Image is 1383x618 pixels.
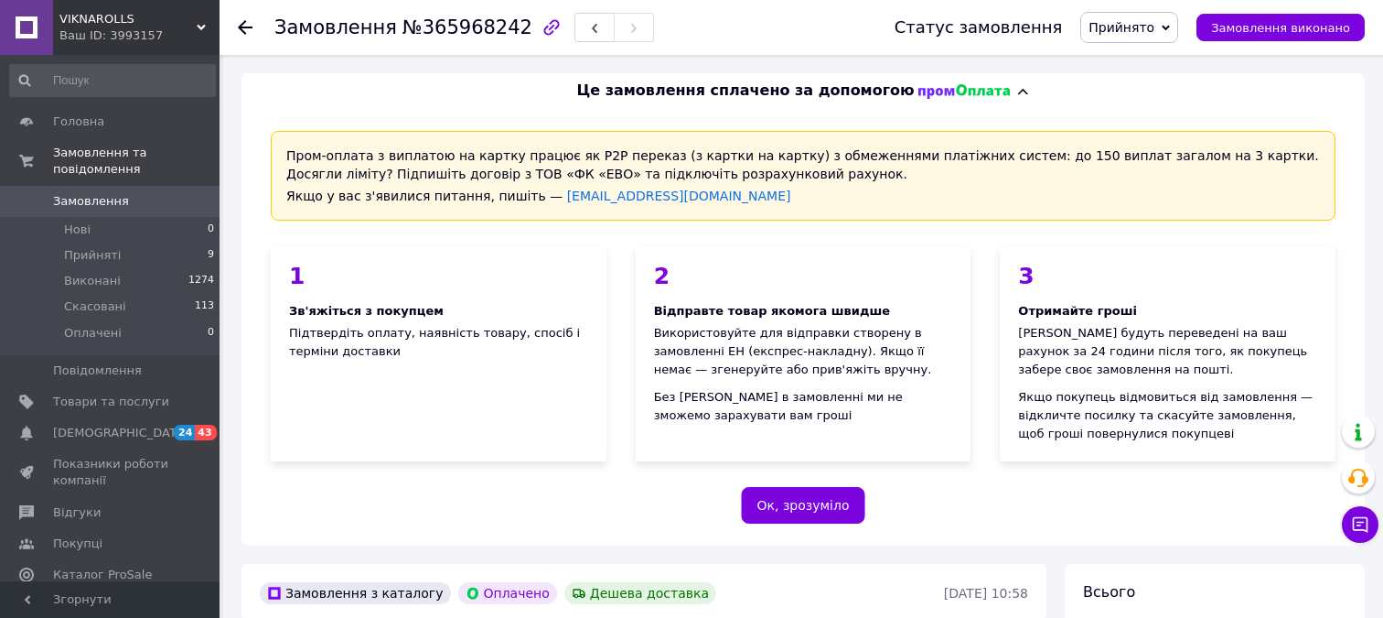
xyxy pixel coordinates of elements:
div: 2 [654,265,953,287]
span: Головна [53,114,104,130]
span: [DEMOGRAPHIC_DATA] [53,425,188,441]
span: 24 [174,425,195,440]
span: Замовлення та повідомлення [53,145,220,178]
span: Замовлення [274,16,397,38]
span: Оплачені [64,325,122,342]
span: Товари та послуги [53,394,169,410]
span: Замовлення [53,193,129,210]
span: 1274 [188,273,214,289]
span: Замовлення виконано [1211,21,1350,35]
div: Без [PERSON_NAME] в замовленні ми не зможемо зарахувати вам гроші [654,388,953,425]
span: Отримайте гроші [1018,304,1137,318]
div: Замовлення з каталогу [260,582,451,604]
span: Відправте товар якомога швидше [654,304,890,318]
div: 1 [289,265,588,287]
span: Всього [1083,583,1135,601]
span: Це замовлення сплачено за допомогою [576,81,914,102]
div: Якщо у вас з'явилися питання, пишіть — [286,187,1320,205]
span: Повідомлення [53,363,142,379]
span: 43 [195,425,216,440]
span: Виконані [64,273,121,289]
span: 9 [208,247,214,264]
div: Ваш ID: 3993157 [59,27,220,44]
span: 0 [208,222,214,238]
span: Нові [64,222,91,238]
div: Якщо покупець відмовиться від замовлення — відкличте посилку та скасуйте замовлення, щоб гроші по... [1018,388,1317,443]
input: Пошук [9,64,216,97]
span: Відгуки [53,504,101,521]
span: 113 [195,298,214,315]
span: Покупці [53,536,102,552]
button: Замовлення виконано [1196,14,1365,41]
span: Скасовані [64,298,126,315]
a: [EMAIL_ADDRESS][DOMAIN_NAME] [567,189,791,203]
div: 3 [1018,265,1317,287]
div: Статус замовлення [895,18,1063,37]
button: Чат з покупцем [1342,506,1378,543]
div: Використовуйте для відправки створену в замовленні ЕН (експрес-накладну). Якщо її немає — згенеру... [654,324,953,379]
span: №365968242 [402,16,532,38]
span: Прийнято [1088,20,1154,35]
div: Підтвердіть оплату, наявність товару, спосіб і терміни доставки [271,246,606,461]
div: Дешева доставка [564,582,716,604]
span: Зв'яжіться з покупцем [289,304,444,318]
div: Оплачено [458,582,557,604]
span: 0 [208,325,214,342]
span: Каталог ProSale [53,567,152,583]
div: [PERSON_NAME] будуть переведені на ваш рахунок за 24 години після того, як покупець забере своє з... [1018,324,1317,379]
button: Ок, зрозуміло [742,487,865,524]
time: [DATE] 10:58 [944,586,1028,601]
span: Прийняті [64,247,121,264]
div: Пром-оплата з виплатою на картку працює як P2P переказ (з картки на картку) з обмеженнями платіжн... [271,131,1335,221]
div: Повернутися назад [238,18,252,37]
span: VIKNAROLLS [59,11,197,27]
span: Показники роботи компанії [53,456,169,489]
